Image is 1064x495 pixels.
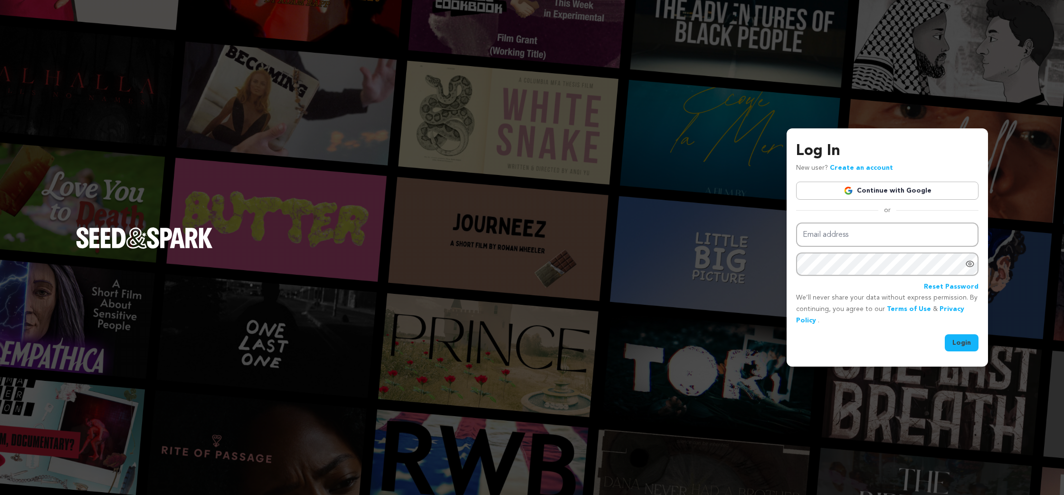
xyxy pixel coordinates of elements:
[878,205,896,215] span: or
[796,182,978,200] a: Continue with Google
[887,306,931,312] a: Terms of Use
[924,281,978,293] a: Reset Password
[796,292,978,326] p: We’ll never share your data without express permission. By continuing, you agree to our & .
[796,140,978,163] h3: Log In
[830,165,893,171] a: Create an account
[796,163,893,174] p: New user?
[796,223,978,247] input: Email address
[844,186,853,195] img: Google logo
[76,227,213,267] a: Seed&Spark Homepage
[965,259,975,269] a: Show password as plain text. Warning: this will display your password on the screen.
[796,306,964,324] a: Privacy Policy
[76,227,213,248] img: Seed&Spark Logo
[945,334,978,351] button: Login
